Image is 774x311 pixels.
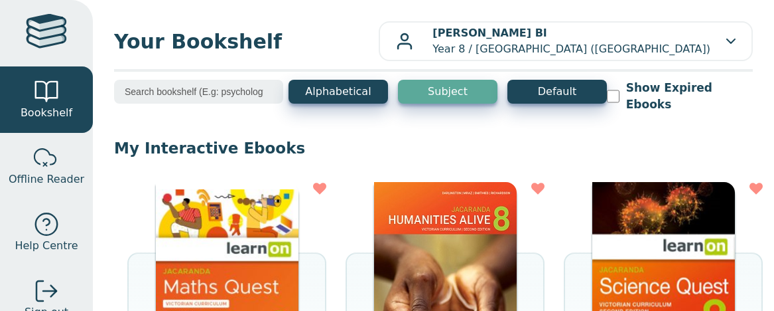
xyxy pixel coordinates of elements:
[626,80,753,113] label: Show Expired Ebooks
[507,80,607,104] button: Default
[114,138,753,158] p: My Interactive Ebooks
[21,105,72,121] span: Bookshelf
[114,80,283,104] input: Search bookshelf (E.g: psychology)
[432,25,710,57] p: Year 8 / [GEOGRAPHIC_DATA] ([GEOGRAPHIC_DATA])
[9,171,84,187] span: Offline Reader
[432,27,547,39] b: [PERSON_NAME] BI
[114,27,379,56] span: Your Bookshelf
[15,238,78,254] span: Help Centre
[289,80,388,104] button: Alphabetical
[398,80,497,104] button: Subject
[379,21,753,61] button: [PERSON_NAME] BIYear 8 / [GEOGRAPHIC_DATA] ([GEOGRAPHIC_DATA])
